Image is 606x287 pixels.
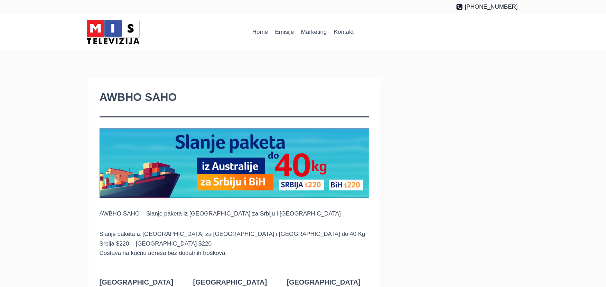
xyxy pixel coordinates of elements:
img: MIS Television [84,17,142,47]
nav: Primary Navigation [249,24,357,40]
a: Kontakt [330,24,357,40]
h1: AWBHO SAHO [100,89,370,105]
a: Marketing [297,24,330,40]
p: AWBHO SAHO – Slanje paketa iz [GEOGRAPHIC_DATA] za Srbiju i [GEOGRAPHIC_DATA] [100,209,370,218]
span: [PHONE_NUMBER] [465,2,518,11]
a: Home [249,24,272,40]
p: Slanje paketa iz [GEOGRAPHIC_DATA] za [GEOGRAPHIC_DATA] i [GEOGRAPHIC_DATA] do 40 Kg Srbija $220 ... [100,229,370,258]
a: Emisije [271,24,297,40]
a: [PHONE_NUMBER] [456,2,518,11]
